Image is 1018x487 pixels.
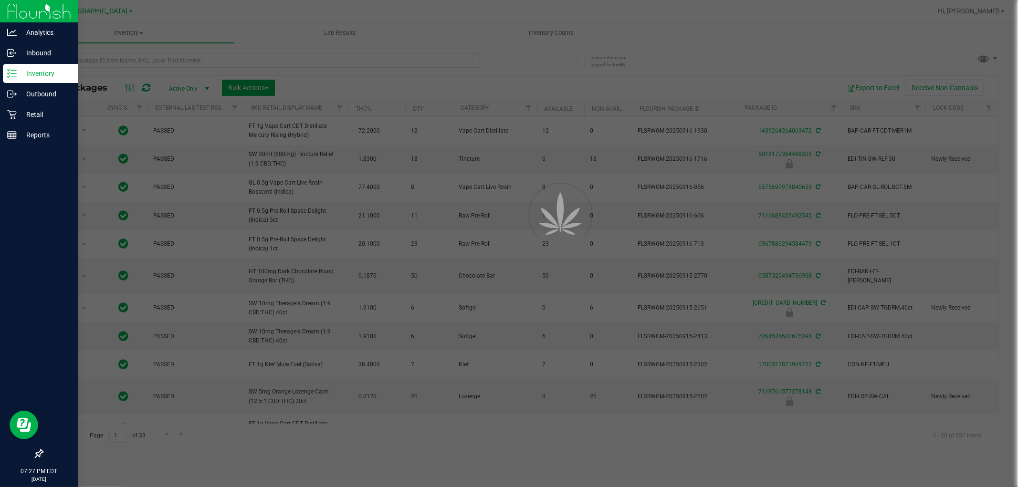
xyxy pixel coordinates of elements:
[7,89,17,99] inline-svg: Outbound
[7,110,17,119] inline-svg: Retail
[17,109,74,120] p: Retail
[17,47,74,59] p: Inbound
[4,467,74,476] p: 07:27 PM EDT
[7,48,17,58] inline-svg: Inbound
[4,476,74,483] p: [DATE]
[17,68,74,79] p: Inventory
[7,130,17,140] inline-svg: Reports
[17,129,74,141] p: Reports
[17,88,74,100] p: Outbound
[7,28,17,37] inline-svg: Analytics
[17,27,74,38] p: Analytics
[7,69,17,78] inline-svg: Inventory
[10,411,38,439] iframe: Resource center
